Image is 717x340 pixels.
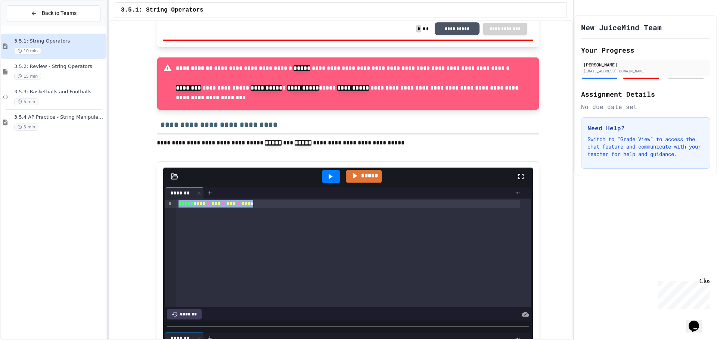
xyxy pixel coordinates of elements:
[14,47,41,54] span: 10 min
[587,124,704,132] h3: Need Help?
[581,89,710,99] h2: Assignment Details
[121,6,204,15] span: 3.5.1: String Operators
[14,89,105,95] span: 3.5.3: Basketballs and Footballs
[42,9,77,17] span: Back to Teams
[655,278,710,309] iframe: chat widget
[581,22,662,32] h1: New JuiceMind Team
[7,5,100,21] button: Back to Teams
[14,63,105,70] span: 3.5.2: Review - String Operators
[14,98,38,105] span: 5 min
[581,102,710,111] div: No due date set
[14,38,105,44] span: 3.5.1: String Operators
[3,3,52,47] div: Chat with us now!Close
[583,68,708,74] div: [EMAIL_ADDRESS][DOMAIN_NAME]
[587,135,704,158] p: Switch to "Grade View" to access the chat feature and communicate with your teacher for help and ...
[686,310,710,333] iframe: chat widget
[14,124,38,131] span: 5 min
[14,73,41,80] span: 15 min
[581,45,710,55] h2: Your Progress
[583,61,708,68] div: [PERSON_NAME]
[14,114,105,121] span: 3.5.4 AP Practice - String Manipulation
